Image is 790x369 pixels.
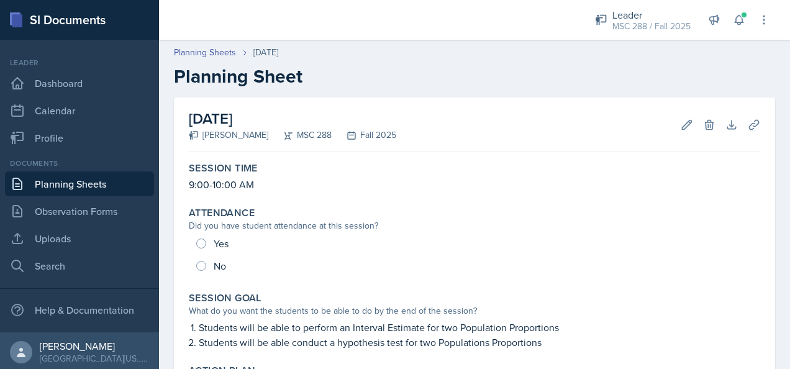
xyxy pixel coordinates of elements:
div: [PERSON_NAME] [189,129,268,142]
a: Calendar [5,98,154,123]
div: [GEOGRAPHIC_DATA][US_STATE] in [GEOGRAPHIC_DATA] [40,352,149,365]
div: Leader [5,57,154,68]
div: MSC 288 / Fall 2025 [612,20,691,33]
div: MSC 288 [268,129,332,142]
a: Uploads [5,226,154,251]
p: Students will be able conduct a hypothesis test for two Populations Proportions [199,335,760,350]
div: What do you want the students to be able to do by the end of the session? [189,304,760,317]
div: [PERSON_NAME] [40,340,149,352]
p: 9:00-10:00 AM [189,177,760,192]
label: Session Goal [189,292,261,304]
a: Dashboard [5,71,154,96]
h2: [DATE] [189,107,396,130]
div: Fall 2025 [332,129,396,142]
a: Planning Sheets [5,171,154,196]
div: Help & Documentation [5,298,154,322]
div: Documents [5,158,154,169]
a: Planning Sheets [174,46,236,59]
a: Search [5,253,154,278]
label: Session Time [189,162,258,175]
div: Leader [612,7,691,22]
label: Attendance [189,207,255,219]
p: Students will be able to perform an Interval Estimate for two Population Proportions [199,320,760,335]
div: Did you have student attendance at this session? [189,219,760,232]
a: Profile [5,125,154,150]
a: Observation Forms [5,199,154,224]
h2: Planning Sheet [174,65,775,88]
div: [DATE] [253,46,278,59]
